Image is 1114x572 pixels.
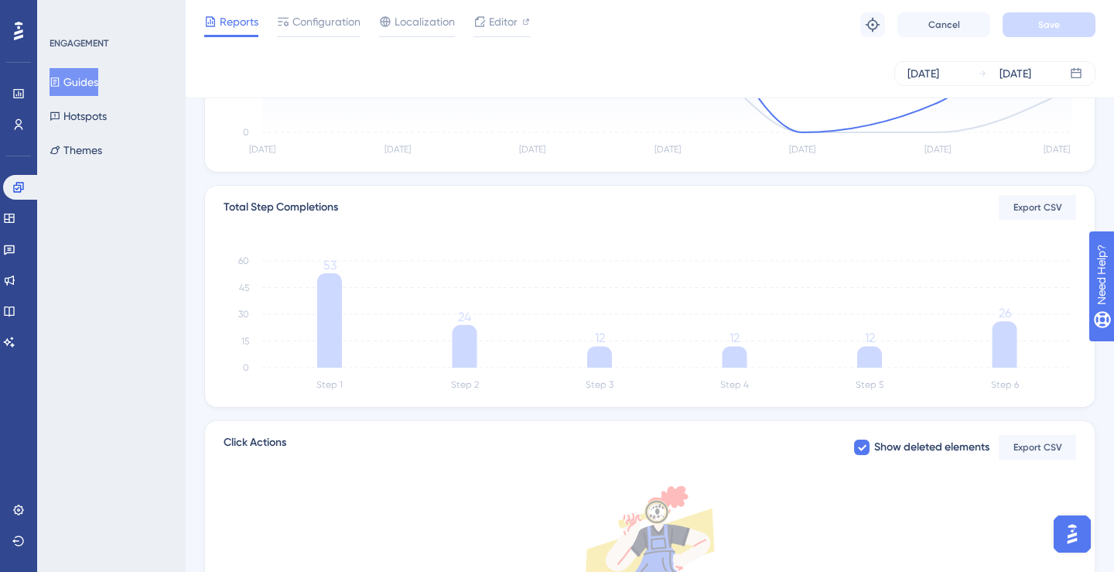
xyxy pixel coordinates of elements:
span: Need Help? [36,4,97,22]
tspan: [DATE] [654,144,681,155]
span: Export CSV [1013,201,1062,214]
div: Total Step Completions [224,198,338,217]
span: Click Actions [224,433,286,461]
tspan: Step 5 [856,379,883,390]
tspan: 15 [241,336,249,347]
tspan: Step 4 [720,379,749,390]
div: [DATE] [907,64,939,83]
div: [DATE] [1000,64,1031,83]
tspan: Step 3 [586,379,613,390]
tspan: 26 [999,306,1011,320]
span: Cancel [928,19,960,31]
button: Themes [50,136,102,164]
tspan: Step 6 [991,379,1019,390]
tspan: 53 [323,258,337,272]
span: Save [1038,19,1060,31]
tspan: 24 [458,310,471,324]
tspan: 12 [595,331,605,345]
tspan: [DATE] [519,144,545,155]
tspan: 12 [730,331,740,345]
button: Export CSV [999,195,1076,220]
tspan: 45 [239,283,249,293]
tspan: 60 [238,255,249,266]
tspan: 0 [243,127,249,138]
tspan: 12 [865,331,875,345]
button: Save [1003,12,1095,37]
tspan: [DATE] [249,144,275,155]
iframe: UserGuiding AI Assistant Launcher [1049,511,1095,557]
span: Editor [489,12,518,31]
button: Cancel [897,12,990,37]
button: Hotspots [50,102,107,130]
tspan: [DATE] [1044,144,1070,155]
span: Reports [220,12,258,31]
span: Show deleted elements [874,438,989,457]
tspan: [DATE] [789,144,815,155]
tspan: 30 [238,309,249,320]
span: Export CSV [1013,441,1062,454]
tspan: Step 2 [451,379,479,390]
tspan: [DATE] [924,144,951,155]
span: Localization [395,12,455,31]
tspan: [DATE] [384,144,411,155]
span: Configuration [292,12,361,31]
tspan: 0 [243,362,249,373]
button: Guides [50,68,98,96]
tspan: Step 1 [316,379,343,390]
button: Export CSV [999,435,1076,460]
div: ENGAGEMENT [50,37,108,50]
